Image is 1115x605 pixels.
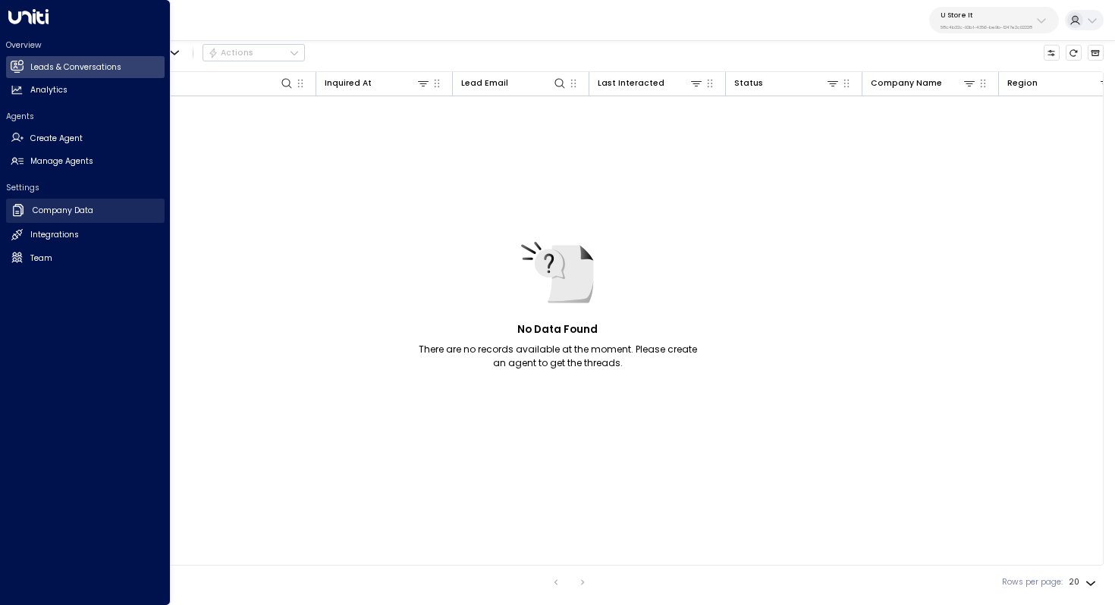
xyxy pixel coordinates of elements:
[1002,576,1063,588] label: Rows per page:
[734,76,840,90] div: Status
[203,44,305,62] button: Actions
[598,76,704,90] div: Last Interacted
[734,77,763,90] div: Status
[1069,573,1099,591] div: 20
[208,48,254,58] div: Actions
[941,24,1032,30] p: 58c4b32c-92b1-4356-be9b-1247e2c02228
[1007,77,1038,90] div: Region
[30,133,83,145] h2: Create Agent
[1044,45,1060,61] button: Customize
[871,76,977,90] div: Company Name
[6,151,165,173] a: Manage Agents
[30,155,93,168] h2: Manage Agents
[30,61,121,74] h2: Leads & Conversations
[546,573,592,591] nav: pagination navigation
[30,252,52,265] h2: Team
[6,247,165,269] a: Team
[6,224,165,246] a: Integrations
[325,77,372,90] div: Inquired At
[6,39,165,51] h2: Overview
[6,127,165,149] a: Create Agent
[6,56,165,78] a: Leads & Conversations
[598,77,664,90] div: Last Interacted
[325,76,431,90] div: Inquired At
[6,199,165,223] a: Company Data
[929,7,1059,33] button: U Store It58c4b32c-92b1-4356-be9b-1247e2c02228
[871,77,942,90] div: Company Name
[461,77,508,90] div: Lead Email
[1088,45,1104,61] button: Archived Leads
[461,76,567,90] div: Lead Email
[1007,76,1113,90] div: Region
[33,205,93,217] h2: Company Data
[941,11,1032,20] p: U Store It
[30,84,68,96] h2: Analytics
[6,80,165,102] a: Analytics
[517,322,598,337] h5: No Data Found
[100,76,294,90] div: Lead Name
[416,343,700,370] p: There are no records available at the moment. Please create an agent to get the threads.
[1066,45,1082,61] span: Refresh
[6,111,165,122] h2: Agents
[203,44,305,62] div: Button group with a nested menu
[30,229,79,241] h2: Integrations
[6,182,165,193] h2: Settings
